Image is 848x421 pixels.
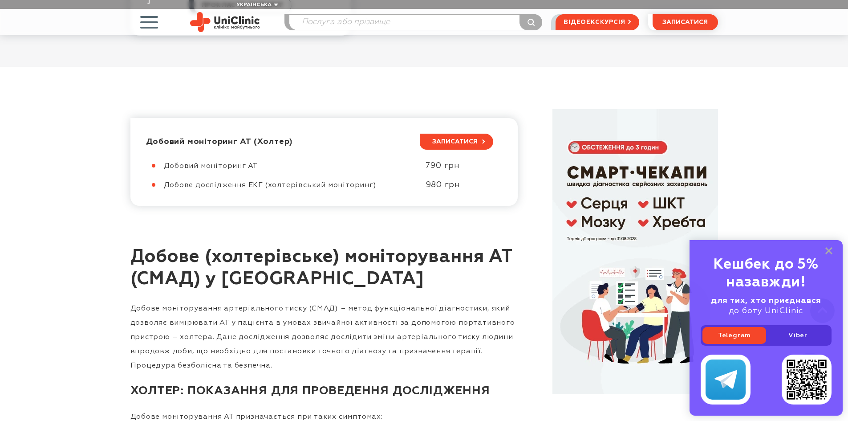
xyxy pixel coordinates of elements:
[556,14,639,30] a: відеоекскурсія
[417,161,493,171] div: 790 грн
[164,182,377,189] span: Добове дослідження ЕКГ (холтерівський моніторинг)
[190,12,260,32] img: Uniclinic
[164,163,258,170] span: Добовий моніторинг АТ
[564,15,625,30] span: відеоекскурсія
[766,327,830,344] a: Viber
[701,296,832,316] div: до боту UniClinic
[653,14,718,30] button: записатися
[420,134,493,150] button: записатися
[289,15,542,30] input: Послуга або прізвище
[130,302,518,373] p: Добове моніторування артеріального тиску (СМАД) – метод функціональної діагностики, який дозволяє...
[702,327,766,344] a: Telegram
[130,246,518,299] h2: Добове (холтерівське) моніторування АТ (СМАД) у [GEOGRAPHIC_DATA]
[417,180,493,190] div: 980 грн
[432,139,478,145] span: записатися
[130,375,518,408] h3: Холтер: показання для проведення дослідження
[234,2,278,8] button: Українська
[662,19,708,25] span: записатися
[146,137,420,147] div: Добовий моніторинг АТ (Холтер)
[236,2,272,8] span: Українська
[711,297,821,305] b: для тих, хто приєднався
[701,256,832,291] div: Кешбек до 5% назавжди!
